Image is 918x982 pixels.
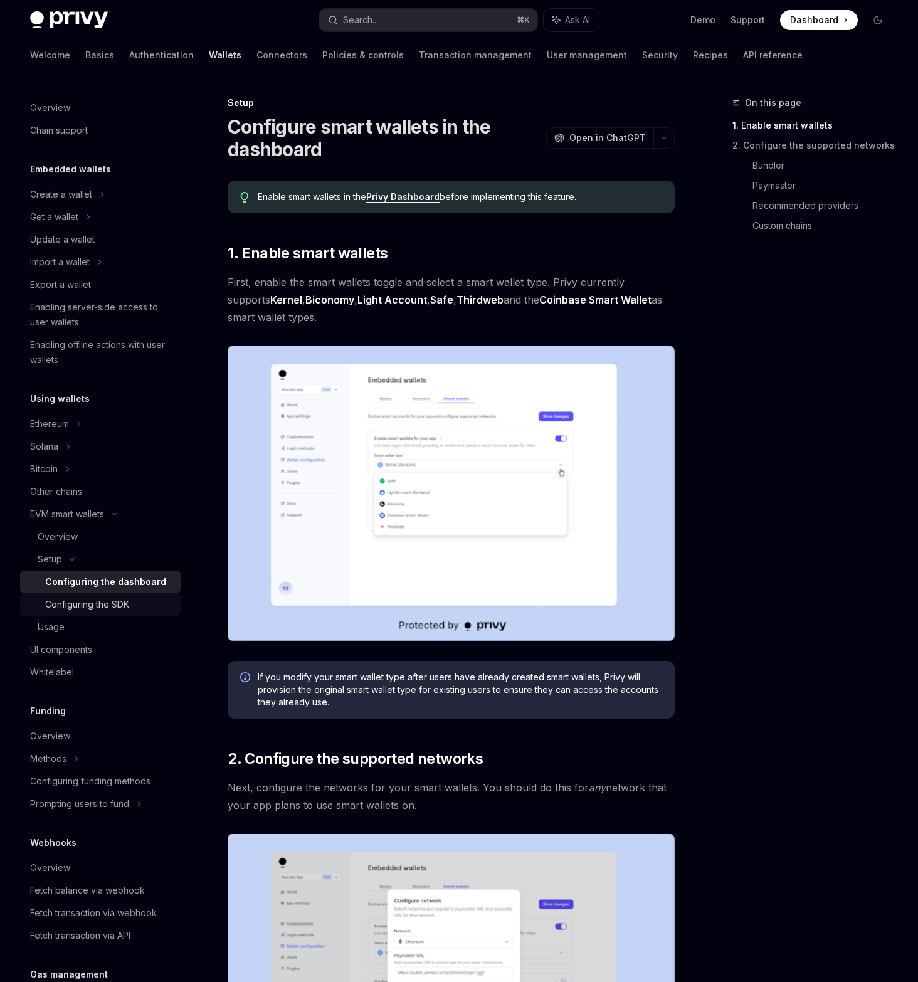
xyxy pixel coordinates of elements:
em: any [589,781,606,794]
div: Import a wallet [30,255,90,270]
a: Biconomy [305,293,354,307]
a: Support [731,14,765,26]
a: Overview [20,725,181,747]
a: Overview [20,857,181,879]
button: Toggle dark mode [868,10,888,30]
a: Other chains [20,480,181,503]
div: Enabling offline actions with user wallets [30,337,173,367]
div: UI components [30,642,92,657]
a: Configuring funding methods [20,770,181,793]
div: Ethereum [30,416,69,431]
a: Dashboard [780,10,858,30]
a: Overview [20,525,181,548]
span: Next, configure the networks for your smart wallets. You should do this for network that your app... [228,779,675,814]
a: Fetch balance via webhook [20,879,181,902]
a: Transaction management [419,40,532,70]
a: Export a wallet [20,273,181,296]
span: Enable smart wallets in the before implementing this feature. [258,191,662,203]
div: Fetch balance via webhook [30,883,145,898]
img: Sample enable smart wallets [228,346,675,641]
a: Configuring the SDK [20,593,181,616]
a: Custom chains [752,216,898,236]
h5: Funding [30,704,66,719]
div: Prompting users to fund [30,796,129,811]
div: Search... [343,13,378,28]
a: Coinbase Smart Wallet [539,293,652,307]
div: Overview [38,529,78,544]
div: Solana [30,439,58,454]
span: 1. Enable smart wallets [228,243,388,263]
div: Setup [228,97,675,109]
h1: Configure smart wallets in the dashboard [228,115,541,161]
svg: Info [240,672,253,685]
a: Welcome [30,40,70,70]
a: Configuring the dashboard [20,571,181,593]
a: Safe [430,293,453,307]
a: Recommended providers [752,196,898,216]
a: Light Account [357,293,427,307]
a: 1. Enable smart wallets [732,115,898,135]
a: Bundler [752,156,898,176]
span: 2. Configure the supported networks [228,749,483,769]
a: Paymaster [752,176,898,196]
div: Update a wallet [30,232,95,247]
div: Configuring the SDK [45,597,129,612]
button: Search...⌘K [319,9,537,31]
div: Methods [30,751,66,766]
a: Authentication [129,40,194,70]
a: API reference [743,40,803,70]
a: 2. Configure the supported networks [732,135,898,156]
a: UI components [20,638,181,661]
svg: Tip [240,192,249,203]
a: Privy Dashboard [366,191,440,203]
span: ⌘ K [517,15,530,25]
a: Usage [20,616,181,638]
a: Enabling server-side access to user wallets [20,296,181,334]
div: Get a wallet [30,209,78,224]
a: Fetch transaction via webhook [20,902,181,924]
span: First, enable the smart wallets toggle and select a smart wallet type. Privy currently supports ,... [228,273,675,326]
div: EVM smart wallets [30,507,104,522]
div: Whitelabel [30,665,74,680]
a: User management [547,40,627,70]
div: Other chains [30,484,82,499]
div: Configuring the dashboard [45,574,166,589]
div: Fetch transaction via API [30,928,130,943]
div: Usage [38,620,65,635]
a: Wallets [209,40,241,70]
img: dark logo [30,11,108,29]
div: Export a wallet [30,277,91,292]
h5: Using wallets [30,391,90,406]
a: Whitelabel [20,661,181,684]
div: Overview [30,860,70,875]
h5: Gas management [30,967,108,982]
a: Policies & controls [322,40,404,70]
div: Overview [30,729,70,744]
div: Enabling server-side access to user wallets [30,300,173,330]
div: Bitcoin [30,462,58,477]
span: If you modify your smart wallet type after users have already created smart wallets, Privy will p... [258,671,662,709]
a: Security [642,40,678,70]
a: Overview [20,97,181,119]
a: Basics [85,40,114,70]
button: Ask AI [544,9,599,31]
div: Fetch transaction via webhook [30,905,157,921]
a: Connectors [256,40,307,70]
a: Demo [690,14,715,26]
div: Create a wallet [30,187,92,202]
a: Update a wallet [20,228,181,251]
span: Dashboard [790,14,838,26]
div: Chain support [30,123,88,138]
button: Open in ChatGPT [546,127,653,149]
a: Fetch transaction via API [20,924,181,947]
a: Chain support [20,119,181,142]
h5: Embedded wallets [30,162,111,177]
h5: Webhooks [30,835,76,850]
span: Ask AI [565,14,590,26]
span: Open in ChatGPT [569,132,646,144]
a: Enabling offline actions with user wallets [20,334,181,371]
a: Recipes [693,40,728,70]
div: Overview [30,100,70,115]
a: Kernel [270,293,302,307]
div: Setup [38,552,62,567]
